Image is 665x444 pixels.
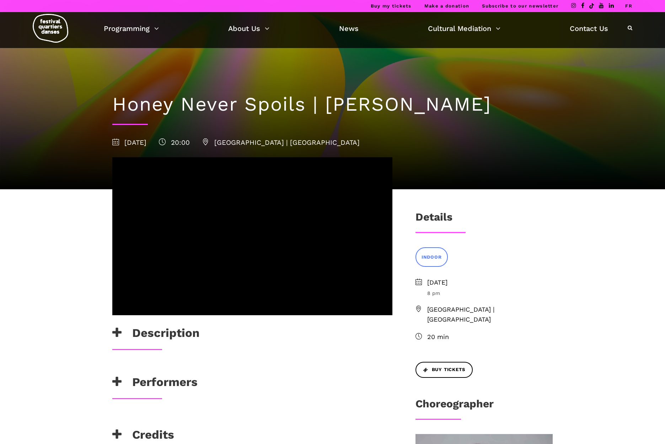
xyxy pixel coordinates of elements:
a: INDOOR [415,247,448,267]
a: About Us [228,22,269,35]
img: logo-fqd-med [33,14,68,43]
a: News [339,22,359,35]
a: Buy Tickets [415,362,473,378]
h3: Performers [112,375,198,393]
span: 20 min [427,332,553,342]
span: INDOOR [422,254,442,261]
h3: Choreographer [415,397,494,415]
a: FR [625,3,632,9]
h3: Description [112,326,199,344]
span: [GEOGRAPHIC_DATA] | [GEOGRAPHIC_DATA] [202,138,360,147]
span: [DATE] [427,277,553,288]
a: Programming [104,22,159,35]
a: Contact Us [570,22,608,35]
a: Cultural Mediation [428,22,500,35]
span: Buy Tickets [423,366,465,374]
span: [DATE] [112,138,146,147]
h1: Honey Never Spoils | [PERSON_NAME] [112,93,553,116]
span: [GEOGRAPHIC_DATA] | [GEOGRAPHIC_DATA] [427,305,553,325]
a: Make a donation [424,3,470,9]
a: Subscribe to our newsletter [482,3,558,9]
span: 8 pm [427,289,553,297]
span: 20:00 [159,138,190,147]
h3: Details [415,211,452,228]
a: Buy my tickets [371,3,412,9]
